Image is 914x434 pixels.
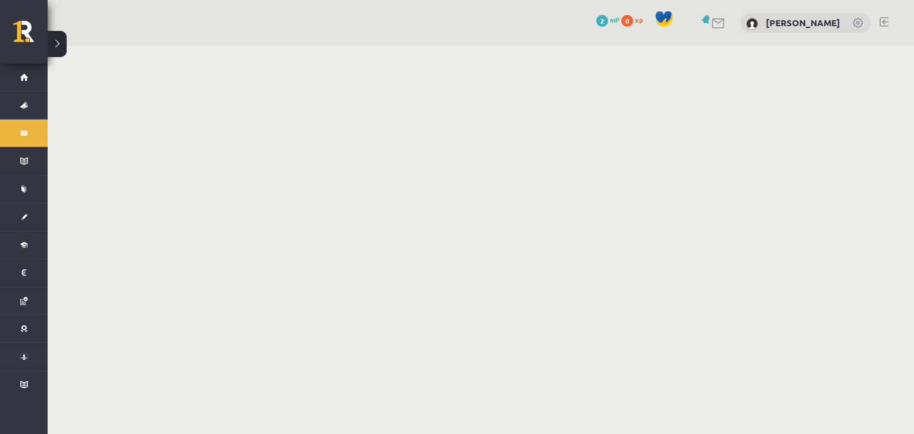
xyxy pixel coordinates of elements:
span: mP [610,15,619,24]
span: 2 [596,15,608,27]
a: Rīgas 1. Tālmācības vidusskola [13,21,48,51]
a: 2 mP [596,15,619,24]
a: 0 xp [621,15,649,24]
span: 0 [621,15,633,27]
span: xp [635,15,643,24]
img: Elizabete Melngalve [746,18,758,30]
a: [PERSON_NAME] [766,17,840,29]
